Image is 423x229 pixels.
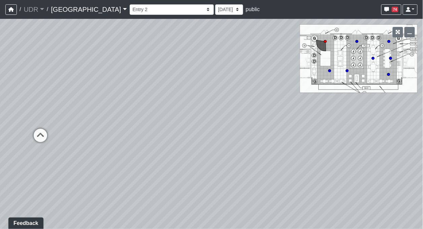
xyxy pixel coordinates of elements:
a: UDR [24,3,44,16]
iframe: Ybug feedback widget [5,216,45,229]
span: 74 [392,7,398,12]
span: / [17,3,24,16]
a: [GEOGRAPHIC_DATA] [51,3,127,16]
span: / [44,3,51,16]
button: 74 [381,4,401,15]
span: public [246,6,260,12]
